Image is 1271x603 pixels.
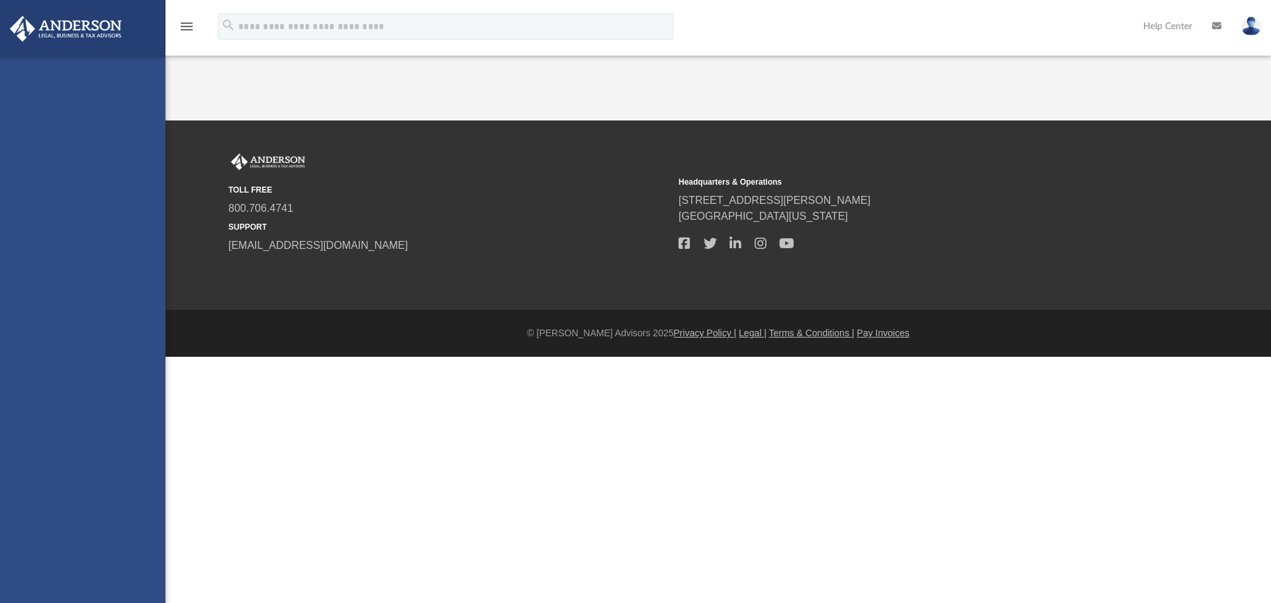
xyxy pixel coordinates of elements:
i: search [221,18,236,32]
a: menu [179,25,195,34]
a: Pay Invoices [857,328,909,338]
small: Headquarters & Operations [679,176,1119,188]
img: Anderson Advisors Platinum Portal [6,16,126,42]
a: [GEOGRAPHIC_DATA][US_STATE] [679,210,848,222]
img: User Pic [1241,17,1261,36]
a: Terms & Conditions | [769,328,855,338]
div: © [PERSON_NAME] Advisors 2025 [165,326,1271,340]
a: 800.706.4741 [228,203,293,214]
a: Legal | [739,328,767,338]
a: [EMAIL_ADDRESS][DOMAIN_NAME] [228,240,408,251]
small: TOLL FREE [228,184,669,196]
a: Privacy Policy | [674,328,737,338]
i: menu [179,19,195,34]
a: [STREET_ADDRESS][PERSON_NAME] [679,195,871,206]
small: SUPPORT [228,221,669,233]
img: Anderson Advisors Platinum Portal [228,154,308,171]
